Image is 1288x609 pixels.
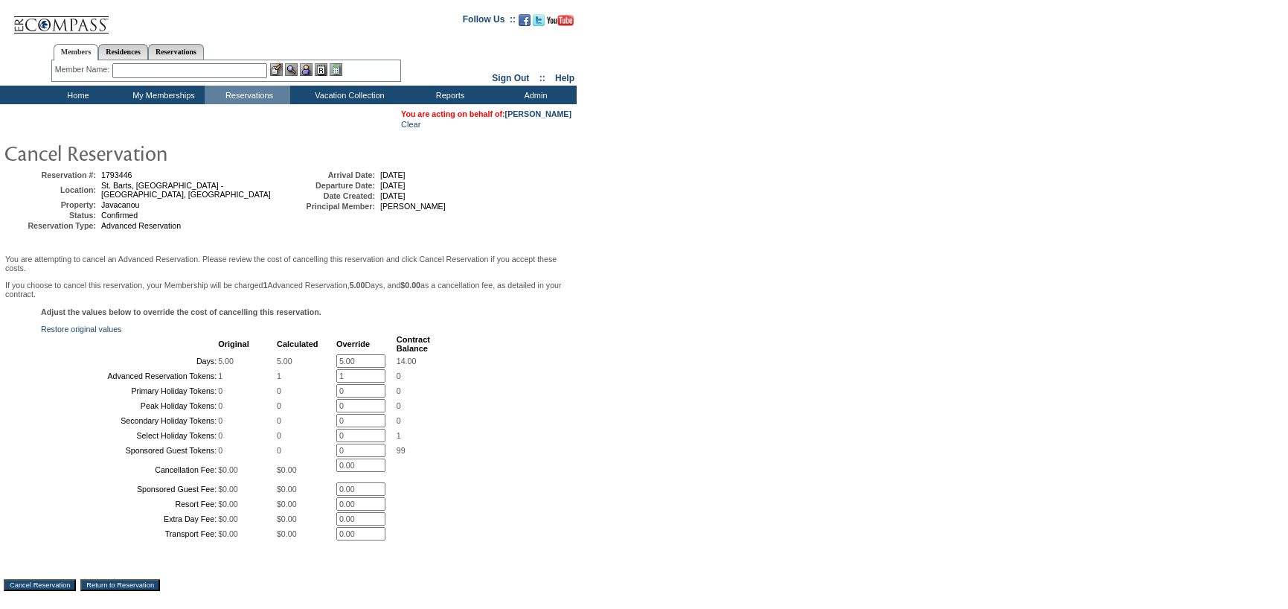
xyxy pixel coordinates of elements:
td: Reservations [205,86,290,104]
td: Cancellation Fee: [42,459,217,481]
b: $0.00 [400,281,420,290]
a: Follow us on Twitter [533,19,545,28]
span: $0.00 [277,500,297,508]
p: If you choose to cancel this reservation, your Membership will be charged Advanced Reservation, D... [5,281,571,299]
a: Become our fan on Facebook [519,19,531,28]
img: b_calculator.gif [330,63,342,76]
td: Extra Day Fee: [42,512,217,526]
span: 0 [277,416,281,425]
div: Member Name: [55,63,112,76]
td: Home [33,86,119,104]
span: 0 [277,431,281,440]
td: Primary Holiday Tokens: [42,384,217,398]
b: Original [218,339,249,348]
a: Clear [401,120,420,129]
td: Advanced Reservation Tokens: [42,369,217,383]
input: Cancel Reservation [4,579,76,591]
td: Days: [42,354,217,368]
a: Reservations [148,44,204,60]
span: 5.00 [218,357,234,366]
img: Compass Home [13,4,109,34]
span: [PERSON_NAME] [380,202,446,211]
td: Follow Us :: [463,13,516,31]
td: Resort Fee: [42,497,217,511]
span: 1793446 [101,170,132,179]
span: 0 [277,446,281,455]
a: Members [54,44,99,60]
span: 0 [397,416,401,425]
span: [DATE] [380,170,406,179]
td: My Memberships [119,86,205,104]
span: 0 [277,401,281,410]
span: 0 [397,372,401,380]
td: Location: [7,181,96,199]
img: Reservations [315,63,327,76]
span: $0.00 [277,529,297,538]
span: St. Barts, [GEOGRAPHIC_DATA] - [GEOGRAPHIC_DATA], [GEOGRAPHIC_DATA] [101,181,271,199]
a: Sign Out [492,73,529,83]
a: Subscribe to our YouTube Channel [547,19,574,28]
a: Help [555,73,574,83]
img: Subscribe to our YouTube Channel [547,15,574,26]
td: Reservation #: [7,170,96,179]
img: View [285,63,298,76]
span: 0 [218,386,222,395]
span: :: [539,73,545,83]
img: b_edit.gif [270,63,283,76]
span: 1 [218,372,222,380]
span: 0 [218,401,222,410]
span: 1 [277,372,281,380]
span: $0.00 [218,500,238,508]
span: $0.00 [218,514,238,523]
span: 14.00 [397,357,417,366]
span: Advanced Reservation [101,221,181,230]
b: 5.00 [350,281,365,290]
a: Residences [98,44,148,60]
span: 0 [218,431,222,440]
td: Transport Fee: [42,527,217,541]
span: $0.00 [218,465,238,474]
td: Secondary Holiday Tokens: [42,414,217,427]
b: Adjust the values below to override the cost of cancelling this reservation. [41,307,321,316]
td: Departure Date: [286,181,375,190]
span: $0.00 [277,485,297,494]
td: Sponsored Guest Tokens: [42,444,217,457]
td: Reports [406,86,491,104]
td: Principal Member: [286,202,375,211]
img: Impersonate [300,63,313,76]
span: [DATE] [380,181,406,190]
span: $0.00 [277,514,297,523]
span: You are acting on behalf of: [401,109,571,118]
td: Arrival Date: [286,170,375,179]
td: Date Created: [286,191,375,200]
p: You are attempting to cancel an Advanced Reservation. Please review the cost of cancelling this r... [5,255,571,272]
span: 0 [397,386,401,395]
td: Peak Holiday Tokens: [42,399,217,412]
a: [PERSON_NAME] [505,109,571,118]
td: Property: [7,200,96,209]
span: 0 [277,386,281,395]
span: 0 [218,446,222,455]
span: 1 [397,431,401,440]
span: 99 [397,446,406,455]
span: [DATE] [380,191,406,200]
img: Become our fan on Facebook [519,14,531,26]
span: Confirmed [101,211,138,220]
img: Follow us on Twitter [533,14,545,26]
input: Return to Reservation [80,579,160,591]
td: Select Holiday Tokens: [42,429,217,442]
span: 0 [218,416,222,425]
span: $0.00 [277,465,297,474]
span: Javacanou [101,200,140,209]
b: 1 [263,281,268,290]
td: Vacation Collection [290,86,406,104]
td: Status: [7,211,96,220]
span: 0 [397,401,401,410]
b: Contract Balance [397,335,430,353]
img: pgTtlCancelRes.gif [4,138,301,168]
td: Sponsored Guest Fee: [42,482,217,496]
b: Calculated [277,339,318,348]
td: Reservation Type: [7,221,96,230]
span: $0.00 [218,529,238,538]
span: $0.00 [218,485,238,494]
